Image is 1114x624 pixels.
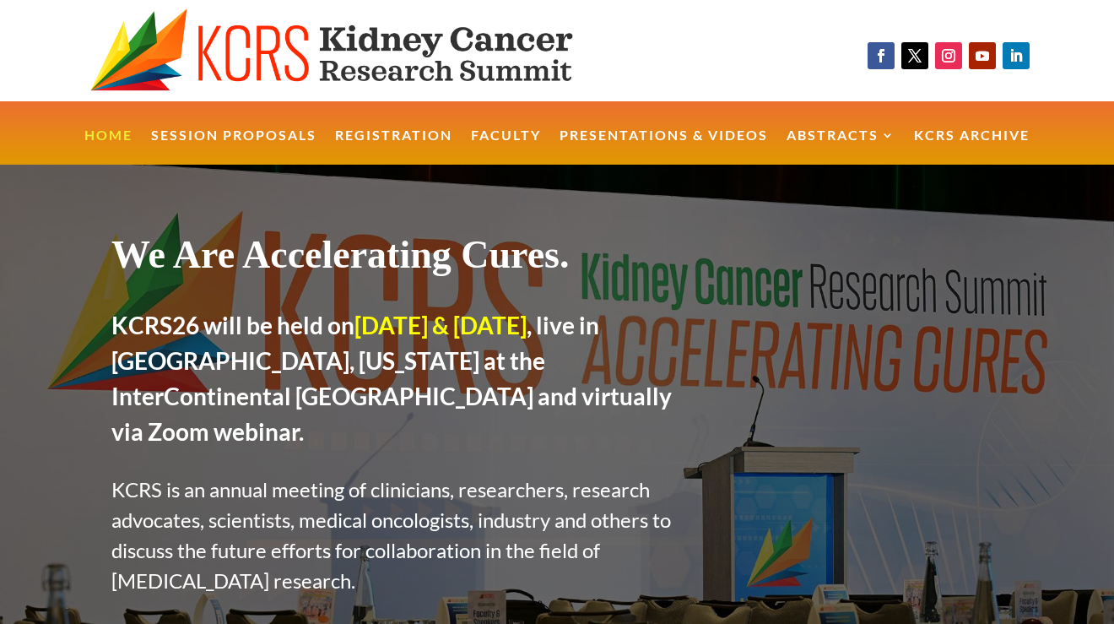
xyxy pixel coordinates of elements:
[914,129,1030,165] a: KCRS Archive
[868,42,895,69] a: Follow on Facebook
[560,129,768,165] a: Presentations & Videos
[935,42,962,69] a: Follow on Instagram
[111,307,689,458] h2: KCRS26 will be held on , live in [GEOGRAPHIC_DATA], [US_STATE] at the InterContinental [GEOGRAPHI...
[111,231,689,286] h1: We Are Accelerating Cures.
[901,42,928,69] a: Follow on X
[969,42,996,69] a: Follow on Youtube
[787,129,895,165] a: Abstracts
[90,8,632,93] img: KCRS generic logo wide
[354,311,527,339] span: [DATE] & [DATE]
[151,129,316,165] a: Session Proposals
[1003,42,1030,69] a: Follow on LinkedIn
[335,129,452,165] a: Registration
[84,129,132,165] a: Home
[111,475,689,596] p: KCRS is an annual meeting of clinicians, researchers, research advocates, scientists, medical onc...
[471,129,541,165] a: Faculty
